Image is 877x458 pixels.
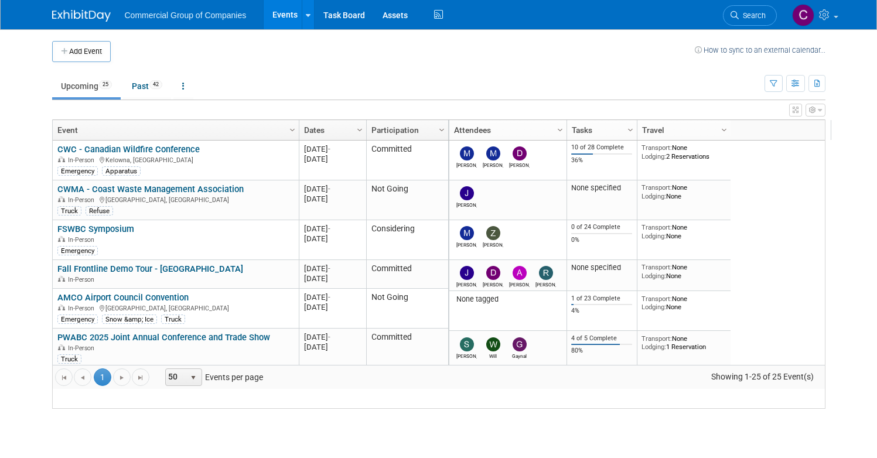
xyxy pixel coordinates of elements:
[571,307,632,315] div: 4%
[57,194,294,204] div: [GEOGRAPHIC_DATA], [GEOGRAPHIC_DATA]
[437,125,446,135] span: Column Settings
[641,272,666,280] span: Lodging:
[52,41,111,62] button: Add Event
[57,224,134,234] a: FSWBC Symposium
[483,351,503,359] div: Will Schwenger
[641,343,666,351] span: Lodging:
[366,289,448,329] td: Not Going
[513,337,527,351] img: Gaynal Brierley
[641,232,666,240] span: Lodging:
[723,5,777,26] a: Search
[304,224,361,234] div: [DATE]
[641,143,672,152] span: Transport:
[58,276,65,282] img: In-Person Event
[189,373,198,382] span: select
[719,125,729,135] span: Column Settings
[792,4,814,26] img: Cole Mattern
[641,143,726,160] div: None 2 Reservations
[68,156,98,164] span: In-Person
[68,344,98,352] span: In-Person
[57,315,98,324] div: Emergency
[136,373,145,382] span: Go to the last page
[161,315,185,324] div: Truck
[288,125,297,135] span: Column Settings
[58,236,65,242] img: In-Person Event
[642,120,723,140] a: Travel
[102,166,141,176] div: Apparatus
[513,266,527,280] img: Alexander Cafovski
[113,368,131,386] a: Go to the next page
[641,263,726,280] div: None None
[304,274,361,283] div: [DATE]
[456,160,477,168] div: Mike Feduniw
[571,347,632,355] div: 80%
[68,196,98,204] span: In-Person
[166,369,186,385] span: 50
[86,206,113,216] div: Refuse
[460,146,474,160] img: Mike Feduniw
[460,266,474,280] img: Jamie Zimmerman
[435,120,448,138] a: Column Settings
[571,143,632,152] div: 10 of 28 Complete
[117,373,127,382] span: Go to the next page
[57,120,291,140] a: Event
[59,373,69,382] span: Go to the first page
[286,120,299,138] a: Column Settings
[641,183,726,200] div: None None
[328,224,330,233] span: -
[641,183,672,192] span: Transport:
[539,266,553,280] img: Richard Gale
[328,333,330,341] span: -
[149,80,162,89] span: 42
[123,75,171,97] a: Past42
[355,125,364,135] span: Column Settings
[78,373,87,382] span: Go to the previous page
[641,223,726,240] div: None None
[57,354,81,364] div: Truck
[571,223,632,231] div: 0 of 24 Complete
[150,368,275,386] span: Events per page
[641,263,672,271] span: Transport:
[52,10,111,22] img: ExhibitDay
[366,180,448,220] td: Not Going
[554,120,567,138] a: Column Settings
[456,200,477,208] div: Jason Fast
[572,120,629,140] a: Tasks
[57,155,294,165] div: Kelowna, [GEOGRAPHIC_DATA]
[328,293,330,302] span: -
[366,329,448,368] td: Committed
[99,80,112,89] span: 25
[304,332,361,342] div: [DATE]
[57,144,200,155] a: CWC - Canadian Wildfire Conference
[366,260,448,289] td: Committed
[328,145,330,153] span: -
[571,236,632,244] div: 0%
[58,156,65,162] img: In-Person Event
[304,342,361,352] div: [DATE]
[718,120,731,138] a: Column Settings
[68,305,98,312] span: In-Person
[624,120,637,138] a: Column Settings
[509,160,530,168] div: Darren Daviduck
[509,351,530,359] div: Gaynal Brierley
[102,315,157,324] div: Snow &amp; Ice
[304,302,361,312] div: [DATE]
[57,184,244,194] a: CWMA - Coast Waste Management Association
[483,240,503,248] div: Zachary Button
[366,141,448,180] td: Committed
[486,226,500,240] img: Zachary Button
[68,236,98,244] span: In-Person
[509,280,530,288] div: Alexander Cafovski
[304,144,361,154] div: [DATE]
[460,337,474,351] img: Suzanne LaFrance
[366,220,448,260] td: Considering
[328,264,330,273] span: -
[483,160,503,168] div: Mike Thomson
[555,125,565,135] span: Column Settings
[641,334,726,351] div: None 1 Reservation
[739,11,766,20] span: Search
[456,280,477,288] div: Jamie Zimmerman
[57,292,189,303] a: AMCO Airport Council Convention
[55,368,73,386] a: Go to the first page
[74,368,91,386] a: Go to the previous page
